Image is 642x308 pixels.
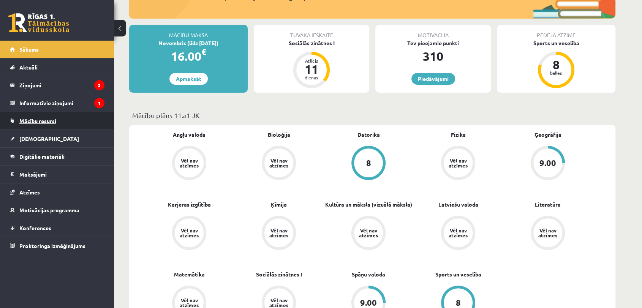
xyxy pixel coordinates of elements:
[268,158,289,168] div: Vēl nav atzīmes
[325,201,412,208] a: Kultūra un māksla (vizuālā māksla)
[8,13,69,32] a: Rīgas 1. Tālmācības vidusskola
[271,201,287,208] a: Ķīmija
[456,299,461,307] div: 8
[19,166,104,183] legend: Maksājumi
[300,58,323,63] div: Atlicis
[19,153,65,160] span: Digitālie materiāli
[94,80,104,90] i: 3
[438,201,478,208] a: Latviešu valoda
[169,73,208,85] a: Apmaksāt
[300,63,323,75] div: 11
[19,76,104,94] legend: Ziņojumi
[173,131,206,139] a: Angļu valoda
[19,242,85,249] span: Proktoringa izmēģinājums
[179,298,200,308] div: Vēl nav atzīmes
[10,58,104,76] a: Aktuāli
[144,216,234,251] a: Vēl nav atzīmes
[129,25,248,39] div: Mācību maksa
[129,39,248,47] div: Novembris (līdz [DATE])
[324,216,413,251] a: Vēl nav atzīmes
[537,228,558,238] div: Vēl nav atzīmes
[375,25,491,39] div: Motivācija
[413,146,503,182] a: Vēl nav atzīmes
[448,158,469,168] div: Vēl nav atzīmes
[10,219,104,237] a: Konferences
[366,159,371,167] div: 8
[503,146,593,182] a: 9.00
[497,39,615,89] a: Sports un veselība 8 balles
[254,39,369,47] div: Sociālās zinātnes I
[268,228,289,238] div: Vēl nav atzīmes
[324,146,413,182] a: 8
[360,299,377,307] div: 9.00
[539,159,556,167] div: 9.00
[94,98,104,108] i: 1
[435,270,481,278] a: Sports un veselība
[254,39,369,89] a: Sociālās zinātnes I Atlicis 11 dienas
[535,201,561,208] a: Literatūra
[19,224,51,231] span: Konferences
[10,166,104,183] a: Maksājumi
[10,76,104,94] a: Ziņojumi3
[168,201,211,208] a: Karjeras izglītība
[129,47,248,65] div: 16.00
[375,39,491,47] div: Tev pieejamie punkti
[179,158,200,168] div: Vēl nav atzīmes
[10,201,104,219] a: Motivācijas programma
[10,148,104,165] a: Digitālie materiāli
[19,135,79,142] span: [DEMOGRAPHIC_DATA]
[10,130,104,147] a: [DEMOGRAPHIC_DATA]
[352,270,385,278] a: Spāņu valoda
[497,39,615,47] div: Sports un veselība
[19,46,39,53] span: Sākums
[358,228,379,238] div: Vēl nav atzīmes
[234,216,324,251] a: Vēl nav atzīmes
[132,110,612,120] p: Mācību plāns 11.a1 JK
[174,270,205,278] a: Matemātika
[411,73,455,85] a: Piedāvājumi
[268,131,290,139] a: Bioloģija
[256,270,302,278] a: Sociālās zinātnes I
[268,298,289,308] div: Vēl nav atzīmes
[19,189,40,196] span: Atzīmes
[545,58,568,71] div: 8
[448,228,469,238] div: Vēl nav atzīmes
[19,117,56,124] span: Mācību resursi
[503,216,593,251] a: Vēl nav atzīmes
[19,207,79,213] span: Motivācijas programma
[254,25,369,39] div: Tuvākā ieskaite
[497,25,615,39] div: Pēdējā atzīme
[534,131,561,139] a: Ģeogrāfija
[19,64,38,71] span: Aktuāli
[144,146,234,182] a: Vēl nav atzīmes
[19,94,104,112] legend: Informatīvie ziņojumi
[10,94,104,112] a: Informatīvie ziņojumi1
[10,183,104,201] a: Atzīmes
[179,228,200,238] div: Vēl nav atzīmes
[413,216,503,251] a: Vēl nav atzīmes
[234,146,324,182] a: Vēl nav atzīmes
[10,41,104,58] a: Sākums
[451,131,466,139] a: Fizika
[300,75,323,80] div: dienas
[375,47,491,65] div: 310
[357,131,380,139] a: Datorika
[201,46,206,57] span: €
[10,112,104,130] a: Mācību resursi
[545,71,568,75] div: balles
[10,237,104,254] a: Proktoringa izmēģinājums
